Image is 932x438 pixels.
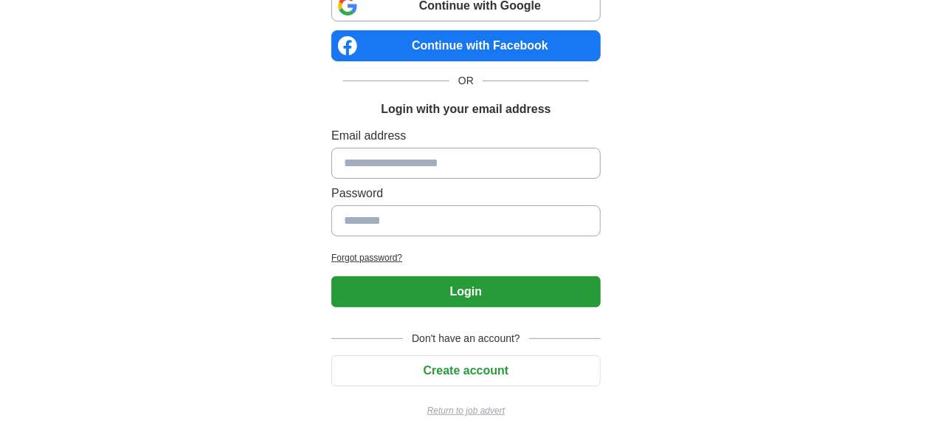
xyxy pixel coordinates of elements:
[381,100,550,118] h1: Login with your email address
[331,185,601,202] label: Password
[331,251,601,264] a: Forgot password?
[331,404,601,417] a: Return to job advert
[331,364,601,377] a: Create account
[331,276,601,307] button: Login
[449,73,483,89] span: OR
[403,331,529,346] span: Don't have an account?
[331,30,601,61] a: Continue with Facebook
[331,127,601,145] label: Email address
[331,355,601,386] button: Create account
